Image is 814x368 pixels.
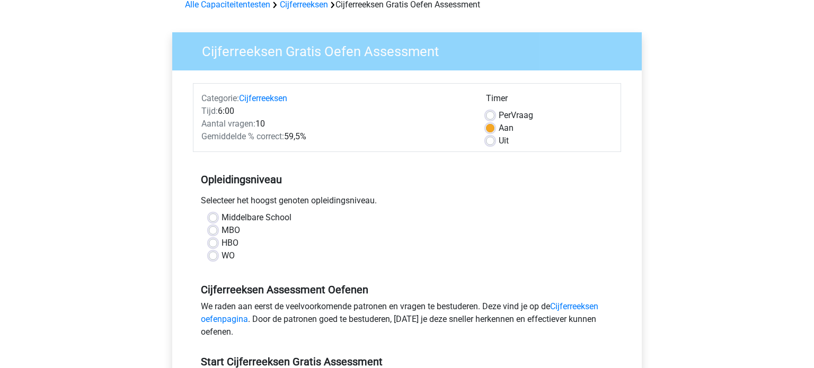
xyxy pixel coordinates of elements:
[201,119,255,129] span: Aantal vragen:
[222,211,291,224] label: Middelbare School
[486,92,613,109] div: Timer
[499,109,533,122] label: Vraag
[239,93,287,103] a: Cijferreeksen
[222,224,240,237] label: MBO
[201,106,218,116] span: Tijd:
[193,118,478,130] div: 10
[201,355,613,368] h5: Start Cijferreeksen Gratis Assessment
[193,105,478,118] div: 6:00
[193,300,621,343] div: We raden aan eerst de veelvoorkomende patronen en vragen te bestuderen. Deze vind je op de . Door...
[222,249,235,262] label: WO
[201,131,284,141] span: Gemiddelde % correct:
[189,39,634,60] h3: Cijferreeksen Gratis Oefen Assessment
[201,169,613,190] h5: Opleidingsniveau
[193,194,621,211] div: Selecteer het hoogst genoten opleidingsniveau.
[499,122,514,134] label: Aan
[499,134,509,147] label: Uit
[201,283,613,296] h5: Cijferreeksen Assessment Oefenen
[222,237,238,249] label: HBO
[193,130,478,143] div: 59,5%
[499,110,511,120] span: Per
[201,93,239,103] span: Categorie:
